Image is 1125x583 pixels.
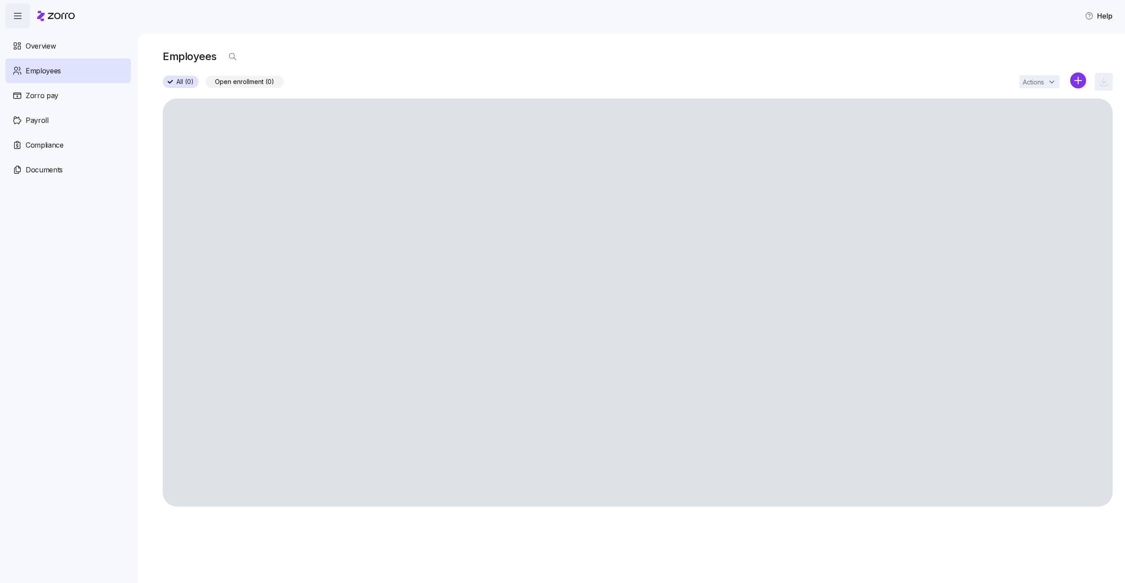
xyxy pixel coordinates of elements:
span: Overview [26,41,56,52]
span: All (0) [176,76,194,88]
a: Overview [5,34,131,58]
button: Actions [1019,75,1060,88]
span: Help [1085,11,1113,21]
span: Documents [26,164,63,175]
a: Payroll [5,108,131,133]
span: Employees [26,65,61,76]
svg: add icon [1070,72,1086,88]
a: Documents [5,157,131,182]
a: Compliance [5,133,131,157]
span: Zorro pay [26,90,58,101]
button: Help [1078,7,1120,25]
span: Open enrollment (0) [215,76,274,88]
span: Payroll [26,115,49,126]
span: Compliance [26,140,64,151]
a: Employees [5,58,131,83]
h1: Employees [163,50,217,63]
span: Actions [1023,79,1044,85]
a: Zorro pay [5,83,131,108]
